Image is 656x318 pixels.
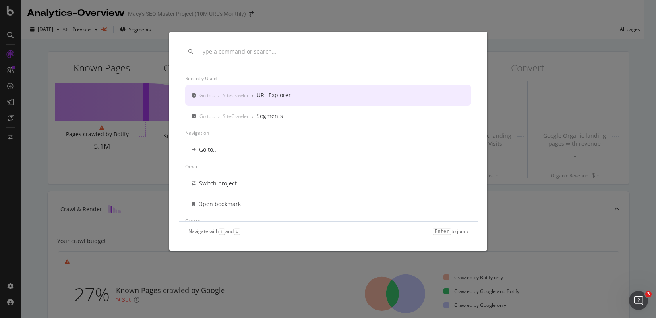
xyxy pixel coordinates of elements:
[185,126,471,139] div: Navigation
[252,113,253,119] div: ›
[185,72,471,85] div: Recently used
[223,113,249,119] div: SiteCrawler
[219,228,225,235] kbd: ↑
[169,32,487,251] div: modal
[198,200,241,208] div: Open bookmark
[433,228,451,235] kbd: Enter
[199,92,215,99] div: Go to...
[257,91,291,99] div: URL Explorer
[199,48,468,55] input: Type a command or search…
[199,146,218,154] div: Go to...
[185,214,471,227] div: Create
[199,179,237,187] div: Switch project
[629,291,648,310] iframe: Intercom live chat
[218,92,220,99] div: ›
[188,228,240,235] div: Navigate with and
[252,92,253,99] div: ›
[199,113,215,119] div: Go to...
[433,228,468,235] div: to jump
[234,228,240,235] kbd: ↓
[185,160,471,173] div: Other
[645,291,652,297] span: 3
[257,112,283,120] div: Segments
[223,92,249,99] div: SiteCrawler
[218,113,220,119] div: ›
